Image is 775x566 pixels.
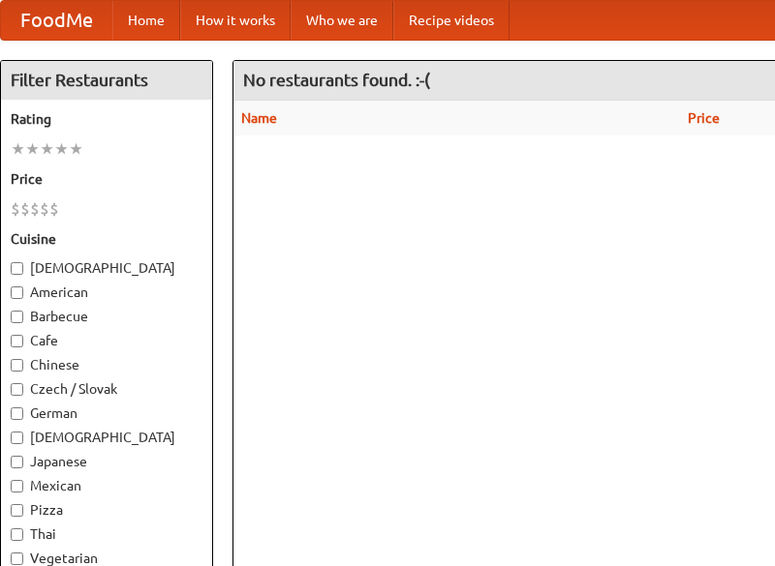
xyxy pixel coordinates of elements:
li: ★ [11,138,25,160]
label: American [11,283,202,302]
label: [DEMOGRAPHIC_DATA] [11,428,202,447]
h5: Rating [11,109,202,129]
label: Czech / Slovak [11,379,202,399]
label: German [11,403,202,423]
label: Japanese [11,452,202,471]
label: [DEMOGRAPHIC_DATA] [11,258,202,278]
label: Chinese [11,355,202,374]
a: Recipe videos [393,1,510,40]
h5: Price [11,169,202,189]
li: ★ [25,138,40,160]
ng-pluralize: No restaurants found. :-( [243,71,430,89]
h5: Cuisine [11,229,202,249]
a: Who we are [291,1,393,40]
a: Home [112,1,180,40]
input: Japanese [11,456,23,468]
input: Vegetarian [11,552,23,565]
li: ★ [69,138,83,160]
a: FoodMe [1,1,112,40]
li: $ [11,198,20,220]
li: $ [30,198,40,220]
input: Thai [11,528,23,541]
h4: Filter Restaurants [1,61,212,100]
li: $ [40,198,49,220]
a: How it works [180,1,291,40]
input: American [11,286,23,299]
li: $ [49,198,59,220]
label: Pizza [11,500,202,520]
input: Cafe [11,335,23,347]
label: Thai [11,524,202,544]
a: Name [241,110,277,126]
input: [DEMOGRAPHIC_DATA] [11,432,23,444]
input: [DEMOGRAPHIC_DATA] [11,262,23,275]
input: German [11,407,23,420]
input: Pizza [11,504,23,517]
label: Barbecue [11,307,202,326]
li: $ [20,198,30,220]
li: ★ [40,138,54,160]
li: ★ [54,138,69,160]
input: Czech / Slovak [11,383,23,396]
input: Mexican [11,480,23,492]
a: Price [688,110,720,126]
label: Cafe [11,331,202,350]
label: Mexican [11,476,202,495]
input: Barbecue [11,311,23,323]
input: Chinese [11,359,23,372]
